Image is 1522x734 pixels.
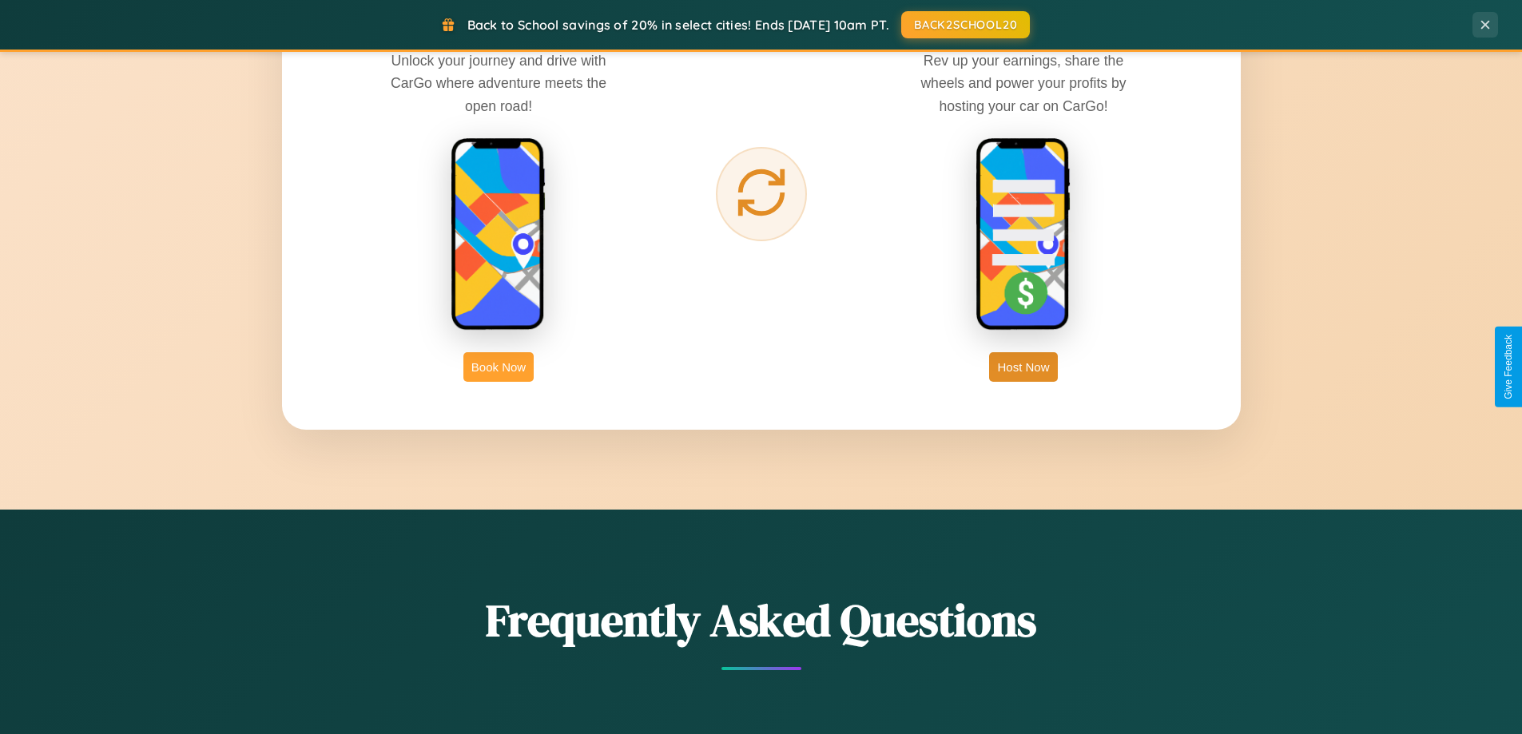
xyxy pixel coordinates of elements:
button: Host Now [989,352,1057,382]
h2: Frequently Asked Questions [282,589,1241,651]
span: Back to School savings of 20% in select cities! Ends [DATE] 10am PT. [467,17,889,33]
img: rent phone [451,137,546,332]
img: host phone [976,137,1071,332]
button: Book Now [463,352,534,382]
p: Unlock your journey and drive with CarGo where adventure meets the open road! [379,50,618,117]
div: Give Feedback [1503,335,1514,399]
p: Rev up your earnings, share the wheels and power your profits by hosting your car on CarGo! [904,50,1143,117]
button: BACK2SCHOOL20 [901,11,1030,38]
